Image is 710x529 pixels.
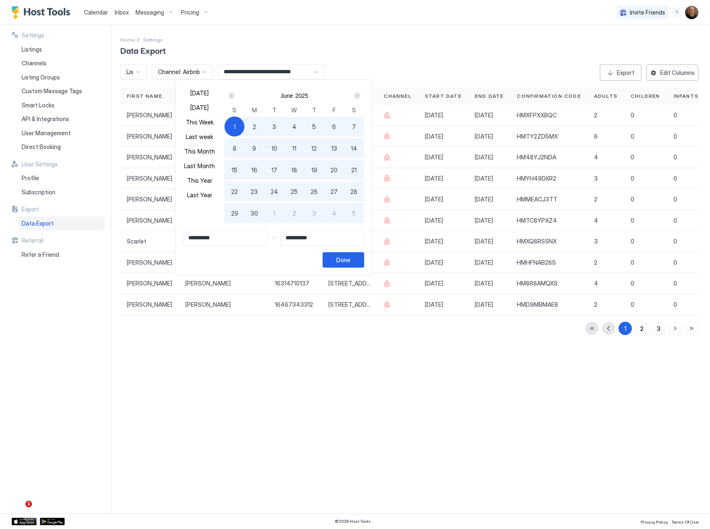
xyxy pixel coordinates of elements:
[312,106,316,114] span: T
[304,117,324,137] button: 5
[350,187,357,196] span: 28
[304,203,324,223] button: 3
[253,122,256,131] span: 2
[264,203,284,223] button: 1
[292,122,296,131] span: 4
[183,146,216,157] button: This Month
[323,252,364,268] button: Done
[183,231,267,245] input: Input Field
[292,144,296,153] span: 11
[352,209,356,218] span: 5
[272,106,276,114] span: T
[244,117,264,137] button: 2
[311,144,317,153] span: 12
[224,160,244,180] button: 15
[344,181,364,201] button: 28
[330,166,338,174] span: 20
[273,209,275,218] span: 1
[331,144,337,153] span: 13
[231,209,238,218] span: 29
[344,117,364,137] button: 7
[344,160,364,180] button: 21
[324,181,344,201] button: 27
[183,189,216,201] button: Last Year
[330,187,338,196] span: 27
[244,160,264,180] button: 16
[264,160,284,180] button: 17
[224,117,244,137] button: 1
[324,138,344,158] button: 13
[281,231,364,245] input: Input Field
[312,122,316,131] span: 5
[291,187,298,196] span: 25
[271,166,277,174] span: 17
[183,175,216,186] button: This Year
[252,106,257,114] span: M
[304,138,324,158] button: 12
[312,209,316,218] span: 3
[244,138,264,158] button: 9
[332,122,336,131] span: 6
[351,144,357,153] span: 14
[352,106,356,114] span: S
[244,181,264,201] button: 23
[324,203,344,223] button: 4
[352,122,356,131] span: 7
[351,91,362,101] button: Next
[324,117,344,137] button: 6
[234,122,236,131] span: 1
[183,87,216,99] button: [DATE]
[324,160,344,180] button: 20
[284,138,304,158] button: 11
[272,234,275,242] span: -
[251,166,257,174] span: 16
[271,144,277,153] span: 10
[251,209,258,218] span: 30
[251,187,258,196] span: 23
[272,122,276,131] span: 3
[232,166,237,174] span: 15
[183,160,216,171] button: Last Month
[231,187,238,196] span: 22
[264,138,284,158] button: 10
[332,209,336,218] span: 4
[25,501,32,507] span: 1
[295,92,308,99] button: 2025
[344,138,364,158] button: 14
[284,203,304,223] button: 2
[271,187,278,196] span: 24
[264,117,284,137] button: 3
[311,166,317,174] span: 19
[8,501,28,521] iframe: Intercom live chat
[284,160,304,180] button: 18
[281,92,293,99] button: June
[224,181,244,201] button: 22
[304,181,324,201] button: 26
[232,106,236,114] span: S
[311,187,318,196] span: 26
[224,203,244,223] button: 29
[244,203,264,223] button: 30
[183,102,216,113] button: [DATE]
[293,209,296,218] span: 2
[224,138,244,158] button: 8
[252,144,256,153] span: 9
[333,106,336,114] span: F
[227,91,238,101] button: Prev
[284,181,304,201] button: 25
[183,131,216,142] button: Last week
[291,166,297,174] span: 18
[264,181,284,201] button: 24
[183,117,216,128] button: This Week
[284,117,304,137] button: 4
[351,166,357,174] span: 21
[233,144,237,153] span: 8
[304,160,324,180] button: 19
[336,256,350,264] div: Done
[291,106,297,114] span: W
[344,203,364,223] button: 5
